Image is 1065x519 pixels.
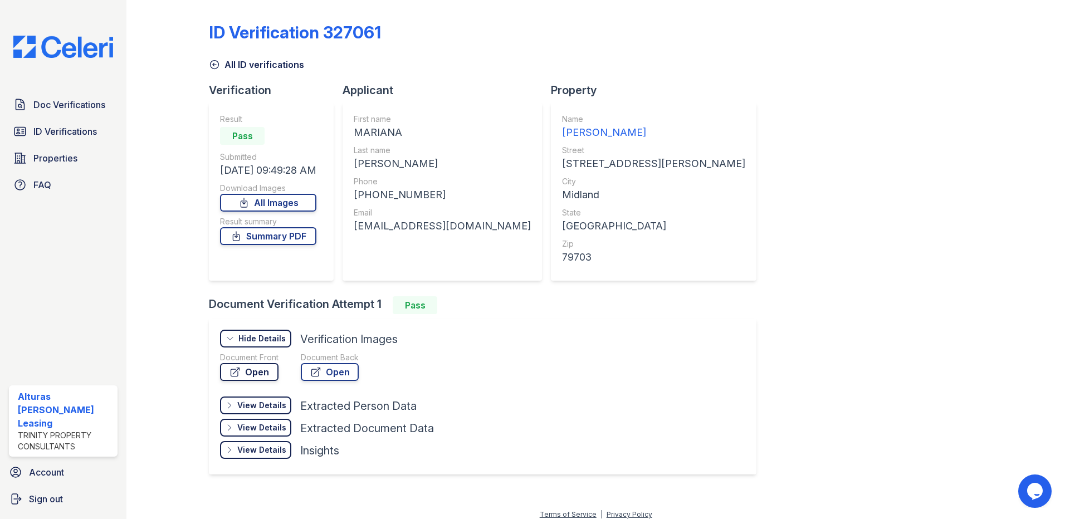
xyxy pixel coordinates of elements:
[29,492,63,506] span: Sign out
[562,249,745,265] div: 79703
[354,156,531,172] div: [PERSON_NAME]
[33,178,51,192] span: FAQ
[562,156,745,172] div: [STREET_ADDRESS][PERSON_NAME]
[562,218,745,234] div: [GEOGRAPHIC_DATA]
[209,58,304,71] a: All ID verifications
[300,443,339,458] div: Insights
[9,94,118,116] a: Doc Verifications
[562,125,745,140] div: [PERSON_NAME]
[18,430,113,452] div: Trinity Property Consultants
[220,194,316,212] a: All Images
[220,363,279,381] a: Open
[220,127,265,145] div: Pass
[393,296,437,314] div: Pass
[562,176,745,187] div: City
[301,352,359,363] div: Document Back
[300,420,434,436] div: Extracted Document Data
[209,22,381,42] div: ID Verification 327061
[562,187,745,203] div: Midland
[4,461,122,483] a: Account
[33,151,77,165] span: Properties
[354,114,531,125] div: First name
[4,488,122,510] a: Sign out
[4,36,122,58] img: CE_Logo_Blue-a8612792a0a2168367f1c8372b55b34899dd931a85d93a1a3d3e32e68fde9ad4.png
[540,510,597,518] a: Terms of Service
[1018,474,1054,508] iframe: chat widget
[354,176,531,187] div: Phone
[238,333,286,344] div: Hide Details
[300,398,417,414] div: Extracted Person Data
[29,466,64,479] span: Account
[562,238,745,249] div: Zip
[209,296,765,314] div: Document Verification Attempt 1
[237,422,286,433] div: View Details
[220,216,316,227] div: Result summary
[220,183,316,194] div: Download Images
[354,145,531,156] div: Last name
[220,151,316,163] div: Submitted
[33,98,105,111] span: Doc Verifications
[551,82,765,98] div: Property
[562,114,745,140] a: Name [PERSON_NAME]
[301,363,359,381] a: Open
[237,444,286,456] div: View Details
[600,510,603,518] div: |
[562,207,745,218] div: State
[354,187,531,203] div: [PHONE_NUMBER]
[607,510,652,518] a: Privacy Policy
[209,82,343,98] div: Verification
[18,390,113,430] div: Alturas [PERSON_NAME] Leasing
[9,120,118,143] a: ID Verifications
[300,331,398,347] div: Verification Images
[237,400,286,411] div: View Details
[9,147,118,169] a: Properties
[354,125,531,140] div: MARIANA
[354,218,531,234] div: [EMAIL_ADDRESS][DOMAIN_NAME]
[562,114,745,125] div: Name
[220,114,316,125] div: Result
[220,163,316,178] div: [DATE] 09:49:28 AM
[33,125,97,138] span: ID Verifications
[220,352,279,363] div: Document Front
[9,174,118,196] a: FAQ
[354,207,531,218] div: Email
[343,82,551,98] div: Applicant
[562,145,745,156] div: Street
[220,227,316,245] a: Summary PDF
